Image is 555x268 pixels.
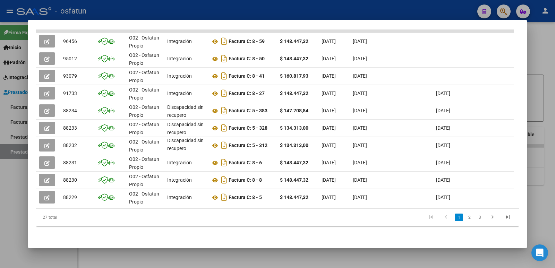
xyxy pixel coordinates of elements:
a: go to previous page [439,214,453,221]
i: Descargar documento [220,192,229,203]
div: Open Intercom Messenger [531,244,548,261]
i: Descargar documento [220,36,229,47]
strong: Factura C: 8 - 50 [229,56,265,62]
span: [DATE] [322,194,336,200]
strong: $ 148.447,32 [280,194,308,200]
span: O02 - Osfatun Propio [129,174,159,187]
span: [DATE] [436,125,450,131]
li: page 3 [475,211,485,223]
span: 91733 [63,90,77,96]
span: [DATE] [322,73,336,79]
span: [DATE] [322,38,336,44]
span: [DATE] [353,38,367,44]
strong: Factura C: 8 - 8 [229,178,262,183]
span: O02 - Osfatun Propio [129,70,159,83]
span: [DATE] [436,90,450,96]
span: [DATE] [353,108,367,113]
span: O02 - Osfatun Propio [129,52,159,66]
li: page 1 [454,211,464,223]
span: O02 - Osfatun Propio [129,191,159,205]
i: Descargar documento [220,105,229,116]
span: O02 - Osfatun Propio [129,156,159,170]
i: Descargar documento [220,174,229,185]
span: [DATE] [322,160,336,165]
a: go to next page [486,214,499,221]
span: 93079 [63,73,77,79]
a: go to last page [501,214,514,221]
i: Descargar documento [220,88,229,99]
span: [DATE] [322,125,336,131]
span: Integración [167,177,192,183]
span: [DATE] [436,194,450,200]
i: Descargar documento [220,70,229,81]
span: [DATE] [353,194,367,200]
i: Descargar documento [220,140,229,151]
span: [DATE] [353,177,367,183]
span: [DATE] [436,177,450,183]
span: O02 - Osfatun Propio [129,87,159,101]
span: 88234 [63,108,77,113]
span: [DATE] [436,108,450,113]
span: [DATE] [353,73,367,79]
a: 2 [465,214,473,221]
span: 88229 [63,194,77,200]
span: Integración [167,194,192,200]
span: O02 - Osfatun Propio [129,122,159,135]
span: 88230 [63,177,77,183]
strong: Factura C: 8 - 5 [229,195,262,200]
strong: Factura C: 8 - 41 [229,74,265,79]
span: [DATE] [322,177,336,183]
span: [DATE] [353,125,367,131]
strong: $ 148.447,32 [280,38,308,44]
span: [DATE] [322,56,336,61]
a: 1 [455,214,463,221]
span: Integración [167,160,192,165]
strong: $ 134.313,00 [280,125,308,131]
span: [DATE] [322,90,336,96]
div: 27 total [36,209,131,226]
span: [DATE] [353,90,367,96]
span: [DATE] [353,142,367,148]
span: [DATE] [322,142,336,148]
span: 88232 [63,142,77,148]
span: Integración [167,73,192,79]
span: Discapacidad sin recupero [167,122,204,135]
strong: $ 134.313,00 [280,142,308,148]
span: O02 - Osfatun Propio [129,139,159,153]
span: 88233 [63,125,77,131]
strong: $ 148.447,32 [280,90,308,96]
span: [DATE] [353,56,367,61]
span: Integración [167,90,192,96]
a: 3 [476,214,484,221]
strong: $ 160.817,93 [280,73,308,79]
strong: Factura C: 5 - 312 [229,143,267,148]
li: page 2 [464,211,475,223]
i: Descargar documento [220,53,229,64]
span: 88231 [63,160,77,165]
strong: $ 148.447,32 [280,177,308,183]
span: [DATE] [436,160,450,165]
strong: Factura C: 8 - 27 [229,91,265,96]
span: O02 - Osfatun Propio [129,35,159,49]
strong: Factura C: 5 - 383 [229,108,267,114]
strong: Factura C: 5 - 328 [229,126,267,131]
span: [DATE] [353,160,367,165]
strong: Factura C: 8 - 59 [229,39,265,44]
span: [DATE] [436,142,450,148]
a: go to first page [424,214,437,221]
span: Integración [167,56,192,61]
span: [DATE] [322,108,336,113]
strong: $ 147.708,84 [280,108,308,113]
strong: $ 148.447,32 [280,56,308,61]
span: 96456 [63,38,77,44]
i: Descargar documento [220,157,229,168]
strong: $ 148.447,32 [280,160,308,165]
span: Integración [167,38,192,44]
strong: Factura C: 8 - 6 [229,160,262,166]
span: 95012 [63,56,77,61]
i: Descargar documento [220,122,229,133]
span: Discapacidad sin recupero [167,104,204,118]
span: O02 - Osfatun Propio [129,104,159,118]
